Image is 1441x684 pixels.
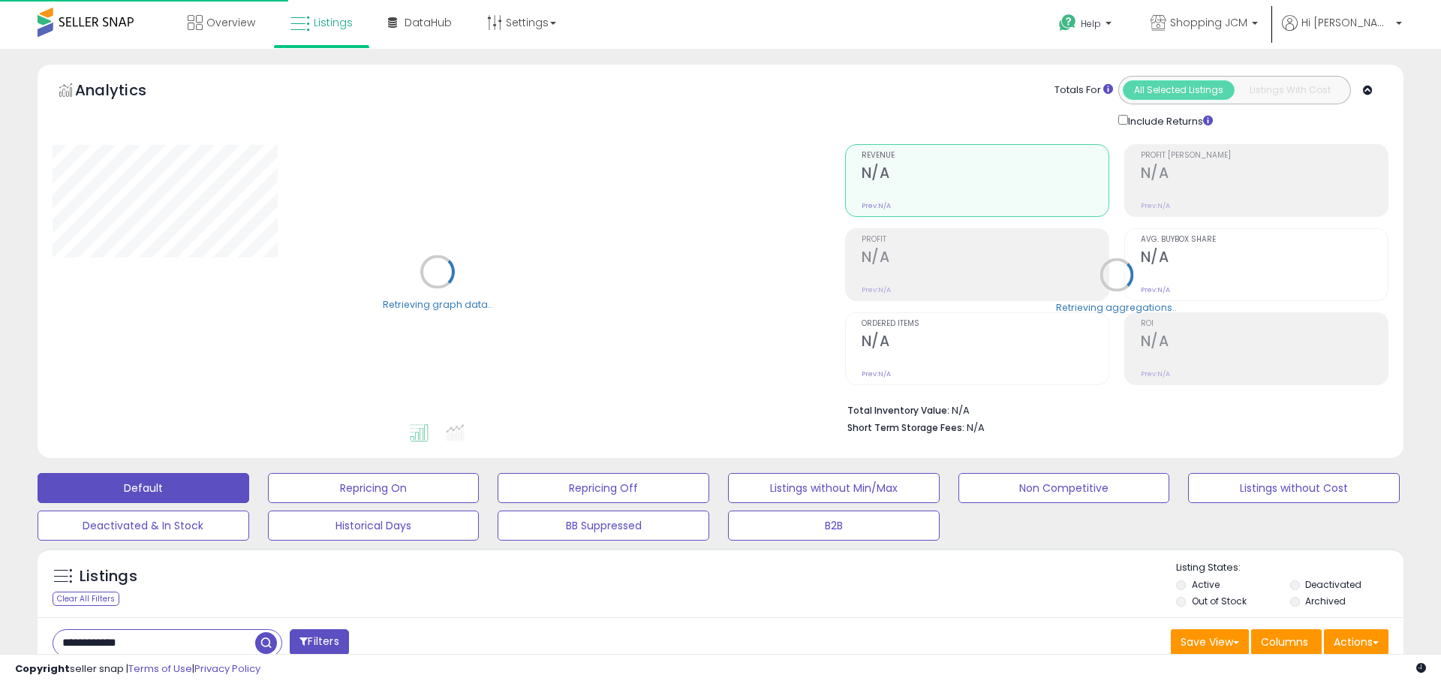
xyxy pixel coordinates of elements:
[290,629,348,655] button: Filters
[128,661,192,676] a: Terms of Use
[1251,629,1322,655] button: Columns
[728,511,940,541] button: B2B
[1305,595,1346,607] label: Archived
[1301,15,1391,30] span: Hi [PERSON_NAME]
[1282,15,1402,49] a: Hi [PERSON_NAME]
[206,15,255,30] span: Overview
[1123,80,1235,100] button: All Selected Listings
[1170,15,1247,30] span: Shopping JCM
[1056,300,1177,314] div: Retrieving aggregations..
[15,661,70,676] strong: Copyright
[38,511,249,541] button: Deactivated & In Stock
[1107,112,1231,129] div: Include Returns
[1058,14,1077,32] i: Get Help
[80,566,137,587] h5: Listings
[1054,83,1113,98] div: Totals For
[38,473,249,503] button: Default
[268,473,480,503] button: Repricing On
[194,661,260,676] a: Privacy Policy
[1192,595,1247,607] label: Out of Stock
[498,473,709,503] button: Repricing Off
[1261,634,1308,649] span: Columns
[53,592,119,606] div: Clear All Filters
[1324,629,1388,655] button: Actions
[1192,578,1220,591] label: Active
[268,511,480,541] button: Historical Days
[1171,629,1249,655] button: Save View
[1047,2,1127,49] a: Help
[383,297,492,311] div: Retrieving graph data..
[1305,578,1361,591] label: Deactivated
[15,662,260,676] div: seller snap | |
[1188,473,1400,503] button: Listings without Cost
[314,15,353,30] span: Listings
[498,511,709,541] button: BB Suppressed
[958,473,1170,503] button: Non Competitive
[405,15,452,30] span: DataHub
[75,80,176,104] h5: Analytics
[1234,80,1346,100] button: Listings With Cost
[1081,17,1101,30] span: Help
[728,473,940,503] button: Listings without Min/Max
[1176,561,1403,575] p: Listing States:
